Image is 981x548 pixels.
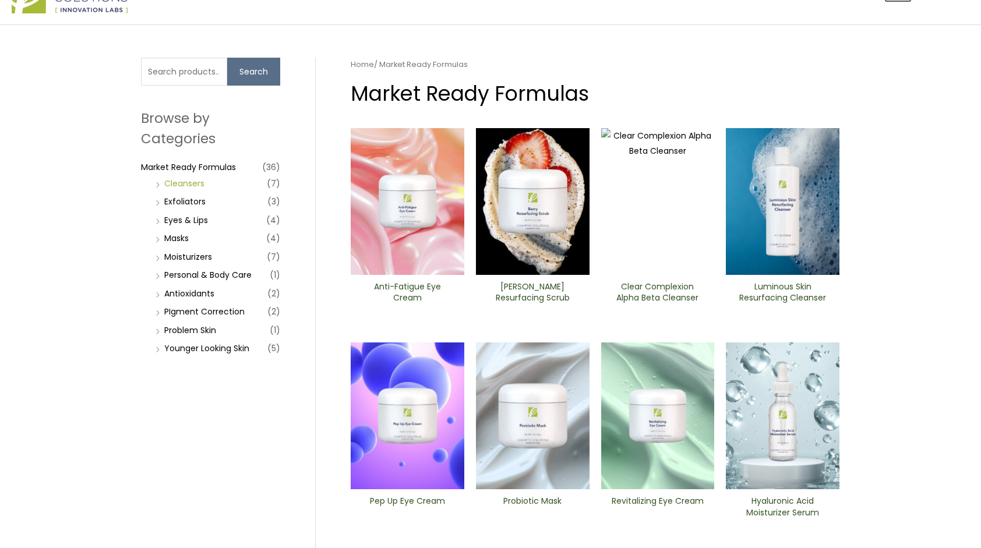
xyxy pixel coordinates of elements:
span: (1) [270,267,280,283]
a: Cleansers [164,178,204,189]
h2: Hyaluronic Acid Moisturizer Serum [736,496,830,518]
img: Clear Complexion Alpha Beta ​Cleanser [601,128,715,275]
a: Hyaluronic Acid Moisturizer Serum [736,496,830,522]
input: Search products… [141,58,227,86]
a: Luminous Skin Resurfacing ​Cleanser [736,281,830,307]
span: (4) [266,212,280,228]
span: (7) [267,249,280,265]
span: (2) [267,285,280,302]
a: Masks [164,232,189,244]
img: Probiotic Mask [476,342,590,489]
span: (5) [267,340,280,356]
img: Luminous Skin Resurfacing ​Cleanser [726,128,839,275]
a: Clear Complexion Alpha Beta ​Cleanser [611,281,704,307]
a: Younger Looking Skin [164,342,249,354]
a: Problem Skin [164,324,216,336]
span: (36) [262,159,280,175]
a: Anti-Fatigue Eye Cream [361,281,454,307]
span: (4) [266,230,280,246]
a: Exfoliators [164,196,206,207]
span: (2) [267,303,280,320]
a: Revitalizing ​Eye Cream [611,496,704,522]
h2: Luminous Skin Resurfacing ​Cleanser [736,281,830,303]
img: Hyaluronic moisturizer Serum [726,342,839,489]
a: Moisturizers [164,251,212,263]
a: Market Ready Formulas [141,161,236,173]
h2: Browse by Categories [141,108,280,148]
h2: Clear Complexion Alpha Beta ​Cleanser [611,281,704,303]
a: Pep Up Eye Cream [361,496,454,522]
img: Berry Resurfacing Scrub [476,128,590,275]
nav: Breadcrumb [351,58,839,72]
a: Antioxidants [164,288,214,299]
a: PIgment Correction [164,306,245,317]
span: (3) [267,193,280,210]
img: Pep Up Eye Cream [351,342,464,489]
span: (7) [267,175,280,192]
span: (1) [270,322,280,338]
img: Revitalizing ​Eye Cream [601,342,715,489]
h1: Market Ready Formulas [351,79,839,108]
h2: Pep Up Eye Cream [361,496,454,518]
button: Search [227,58,280,86]
a: [PERSON_NAME] Resurfacing Scrub [486,281,580,307]
a: Probiotic Mask [486,496,580,522]
a: Personal & Body Care [164,269,252,281]
h2: Anti-Fatigue Eye Cream [361,281,454,303]
a: Eyes & Lips [164,214,208,226]
h2: Revitalizing ​Eye Cream [611,496,704,518]
h2: Probiotic Mask [486,496,580,518]
a: Home [351,59,374,70]
img: Anti Fatigue Eye Cream [351,128,464,275]
h2: [PERSON_NAME] Resurfacing Scrub [486,281,580,303]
